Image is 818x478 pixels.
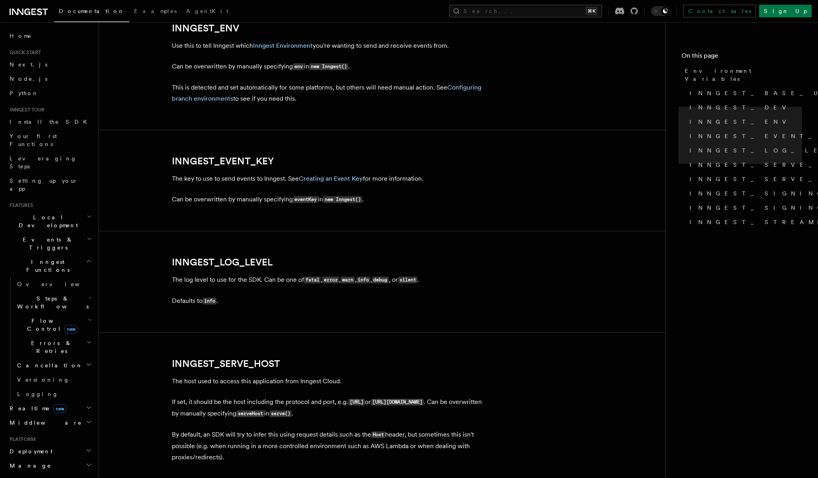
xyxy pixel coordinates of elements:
[172,295,490,307] p: Defaults to .
[348,399,365,406] code: [URL]
[172,40,490,51] p: Use this to tell Inngest which you're wanting to send and receive events from.
[203,298,216,304] code: info
[293,63,304,70] code: env
[686,172,802,186] a: INNGEST_SERVE_PATH
[686,143,802,158] a: INNGEST_LOG_LEVEL
[14,387,93,401] a: Logging
[14,336,93,358] button: Errors & Retries
[449,5,602,18] button: Search...⌘K
[17,281,99,287] span: Overview
[6,174,93,196] a: Setting up your app
[172,84,481,102] a: Configuring branch environments
[6,72,93,86] a: Node.js
[172,194,490,205] p: Can be overwritten by manually specifying in .
[54,2,129,22] a: Documentation
[6,436,36,443] span: Platform
[14,373,93,387] a: Versioning
[371,399,424,406] code: [URL][DOMAIN_NAME]
[172,358,280,369] a: INNGEST_SERVE_HOST
[686,129,802,143] a: INNGEST_EVENT_KEY
[6,57,93,72] a: Next.js
[129,2,181,21] a: Examples
[6,202,33,209] span: Features
[6,458,93,473] button: Manage
[6,86,93,100] a: Python
[341,277,354,283] code: warn
[14,317,88,333] span: Flow Control
[10,76,47,82] span: Node.js
[172,23,239,34] a: INNGEST_ENV
[14,277,93,291] a: Overview
[14,291,93,314] button: Steps & Workflows
[322,277,339,283] code: error
[172,257,273,268] a: INNGEST_LOG_LEVEL
[10,90,39,96] span: Python
[6,277,93,401] div: Inngest Functions
[10,32,32,40] span: Home
[181,2,233,21] a: AgentKit
[6,129,93,151] a: Your first Functions
[6,115,93,129] a: Install the SDK
[6,213,87,229] span: Local Development
[685,67,802,83] span: Environment Variables
[10,119,92,125] span: Install the SDK
[682,64,802,86] a: Environment Variables
[172,274,490,286] p: The log level to use for the SDK. Can be one of , , , , , or .
[686,86,802,100] a: INNGEST_BASE_URL
[651,6,670,16] button: Toggle dark mode
[14,314,93,336] button: Flow Controlnew
[686,186,802,201] a: INNGEST_SIGNING_KEY
[6,232,93,255] button: Events & Triggers
[172,376,490,387] p: The host used to access this application from Inngest Cloud.
[323,196,362,203] code: new Inngest()
[14,295,89,310] span: Steps & Workflows
[10,178,78,192] span: Setting up your app
[14,358,93,373] button: Cancellation
[356,277,370,283] code: info
[269,410,292,417] code: serve()
[689,103,791,111] span: INNGEST_DEV
[398,277,417,283] code: silent
[372,277,389,283] code: debug
[172,173,490,184] p: The key to use to send events to Inngest. See for more information.
[253,42,313,49] a: Inngest Environment
[172,82,490,104] p: This is detected and set automatically for some platforms, but others will need manual action. Se...
[6,419,82,427] span: Middleware
[6,462,51,470] span: Manage
[6,107,45,113] span: Inngest tour
[686,215,802,229] a: INNGEST_STREAMING
[6,416,93,430] button: Middleware
[299,175,363,182] a: Creating an Event Key
[6,49,41,56] span: Quick start
[236,410,264,417] code: serveHost
[293,196,318,203] code: eventKey
[59,8,125,14] span: Documentation
[6,404,66,412] span: Realtime
[10,155,77,170] span: Leveraging Steps
[64,325,78,334] span: new
[6,29,93,43] a: Home
[14,339,86,355] span: Errors & Retries
[53,404,66,413] span: new
[683,5,756,18] a: Contact sales
[686,115,802,129] a: INNGEST_ENV
[10,61,47,68] span: Next.js
[759,5,812,18] a: Sign Up
[6,447,53,455] span: Deployment
[689,118,791,126] span: INNGEST_ENV
[6,444,93,458] button: Deployment
[172,61,490,72] p: Can be overwritten by manually specifying in .
[17,377,70,383] span: Versioning
[586,7,597,15] kbd: ⌘K
[172,156,274,167] a: INNGEST_EVENT_KEY
[17,391,58,397] span: Logging
[304,277,321,283] code: fatal
[686,158,802,172] a: INNGEST_SERVE_HOST
[186,8,228,14] span: AgentKit
[686,100,802,115] a: INNGEST_DEV
[134,8,177,14] span: Examples
[682,51,802,64] h4: On this page
[6,401,93,416] button: Realtimenew
[309,63,348,70] code: new Inngest()
[14,361,83,369] span: Cancellation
